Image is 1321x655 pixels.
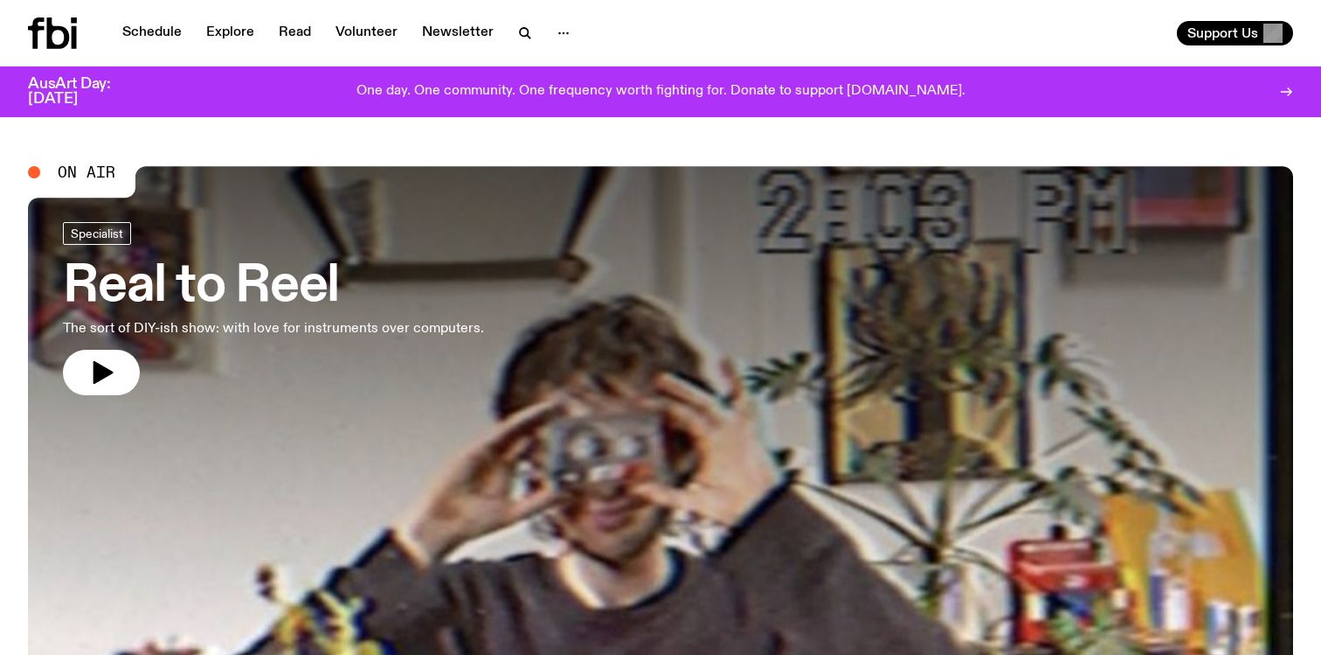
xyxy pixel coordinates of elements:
a: Read [268,21,322,45]
p: The sort of DIY-ish show: with love for instruments over computers. [63,318,484,339]
a: Explore [196,21,265,45]
a: Volunteer [325,21,408,45]
span: Support Us [1187,25,1258,41]
a: Newsletter [412,21,504,45]
h3: Real to Reel [63,262,484,311]
span: Specialist [71,226,123,240]
span: On Air [58,164,115,180]
button: Support Us [1177,21,1293,45]
h3: AusArt Day: [DATE] [28,77,140,107]
a: Schedule [112,21,192,45]
a: Real to ReelThe sort of DIY-ish show: with love for instruments over computers. [63,222,484,395]
p: One day. One community. One frequency worth fighting for. Donate to support [DOMAIN_NAME]. [356,84,965,100]
a: Specialist [63,222,131,245]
